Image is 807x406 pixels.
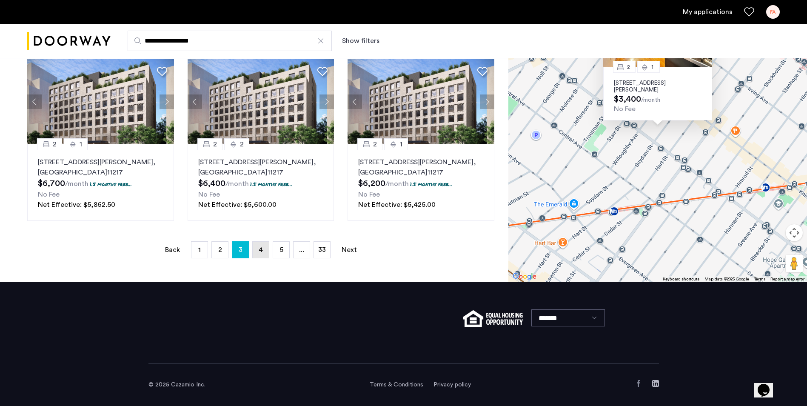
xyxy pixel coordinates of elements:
p: 1.5 months free... [250,180,292,188]
a: Cazamio logo [27,25,111,57]
select: Language select [531,309,605,326]
img: dc6efc1f-24ba-4395-9182-45437e21be9a_638908949662786339.png [27,59,174,144]
a: 21[STREET_ADDRESS][PERSON_NAME], [GEOGRAPHIC_DATA]112171.5 months free...No FeeNet Effective: $5,... [348,144,494,221]
span: No Fee [358,191,380,198]
span: 1 [80,139,82,149]
span: 2 [218,246,222,253]
img: Google [510,271,539,282]
span: 2 [373,139,377,149]
img: dc6efc1f-24ba-4395-9182-45437e21be9a_638908949662786339.png [188,59,334,144]
span: 4 [259,246,263,253]
a: Report a map error [770,276,804,282]
button: Previous apartment [348,94,362,109]
p: [STREET_ADDRESS][PERSON_NAME] 11217 [358,157,484,177]
span: 1 [198,246,201,253]
sub: /month [385,180,409,187]
iframe: chat widget [754,372,781,397]
a: Next [341,242,358,258]
span: 1 [651,64,653,70]
sub: /month [225,180,249,187]
span: No Fee [198,191,220,198]
span: Net Effective: $5,862.50 [38,201,115,208]
input: Apartment Search [128,31,332,51]
span: 2 [240,139,244,149]
button: Next apartment [319,94,334,109]
a: Privacy policy [433,380,471,389]
span: $6,700 [38,179,65,188]
p: [STREET_ADDRESS][PERSON_NAME] 11217 [198,157,324,177]
p: [STREET_ADDRESS][PERSON_NAME] [614,80,701,93]
p: 1.5 months free... [410,180,452,188]
span: Net Effective: $5,600.00 [198,201,277,208]
span: 5 [279,246,283,253]
a: Facebook [635,380,642,387]
span: © 2025 Cazamio Inc. [148,382,205,388]
a: Terms and conditions [370,380,423,389]
span: 2 [213,139,217,149]
button: Previous apartment [188,94,202,109]
span: No Fee [614,106,636,112]
img: dc6efc1f-24ba-4395-9182-45437e21be9a_638908949662786339.png [348,59,494,144]
div: FA [766,5,780,19]
span: 33 [318,246,326,253]
button: Next apartment [480,94,494,109]
span: 2 [627,64,630,70]
button: Previous apartment [27,94,42,109]
span: $6,400 [198,179,225,188]
a: My application [683,7,732,17]
nav: Pagination [27,241,494,258]
a: 21[STREET_ADDRESS][PERSON_NAME], [GEOGRAPHIC_DATA]112171.5 months free...No FeeNet Effective: $5,... [27,144,174,221]
sub: /month [641,97,660,103]
span: No Fee [38,191,60,198]
button: Drag Pegman onto the map to open Street View [786,255,803,272]
span: Net Effective: $5,425.00 [358,201,436,208]
span: 2 [53,139,57,149]
button: Keyboard shortcuts [663,276,699,282]
a: Open this area in Google Maps (opens a new window) [510,271,539,282]
sub: /month [65,180,88,187]
span: $6,200 [358,179,385,188]
button: Map camera controls [786,224,803,241]
a: Terms (opens in new tab) [754,276,765,282]
button: Show or hide filters [342,36,379,46]
span: $3,400 [614,95,641,103]
span: ... [299,246,304,253]
img: logo [27,25,111,57]
img: equal-housing.png [463,310,522,327]
a: 22[STREET_ADDRESS][PERSON_NAME], [GEOGRAPHIC_DATA]112171.5 months free...No FeeNet Effective: $5,... [188,144,334,221]
span: 3 [239,243,242,257]
p: 1.5 months free... [90,180,132,188]
a: Back [164,242,181,258]
span: 1 [400,139,402,149]
p: [STREET_ADDRESS][PERSON_NAME] 11217 [38,157,163,177]
span: Map data ©2025 Google [704,277,749,281]
a: Favorites [744,7,754,17]
button: Next apartment [160,94,174,109]
a: LinkedIn [652,380,659,387]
